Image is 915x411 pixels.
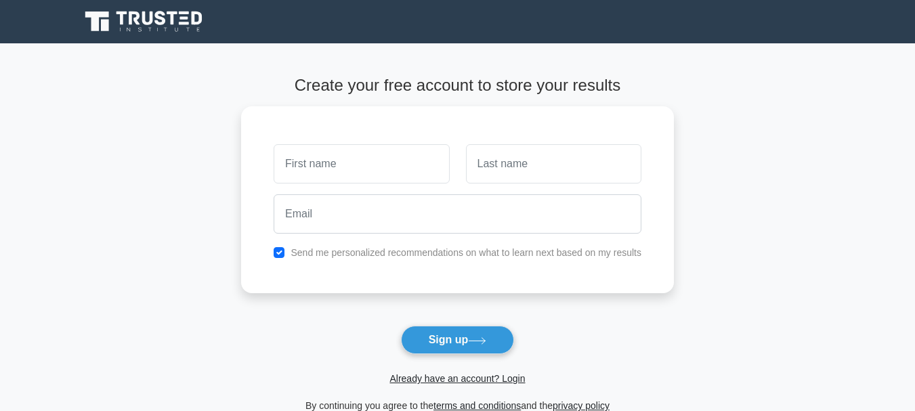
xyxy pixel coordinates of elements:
a: privacy policy [553,400,610,411]
input: First name [274,144,449,183]
label: Send me personalized recommendations on what to learn next based on my results [291,247,641,258]
input: Email [274,194,641,234]
button: Sign up [401,326,515,354]
h4: Create your free account to store your results [241,76,674,95]
a: Already have an account? Login [389,373,525,384]
a: terms and conditions [433,400,521,411]
input: Last name [466,144,641,183]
